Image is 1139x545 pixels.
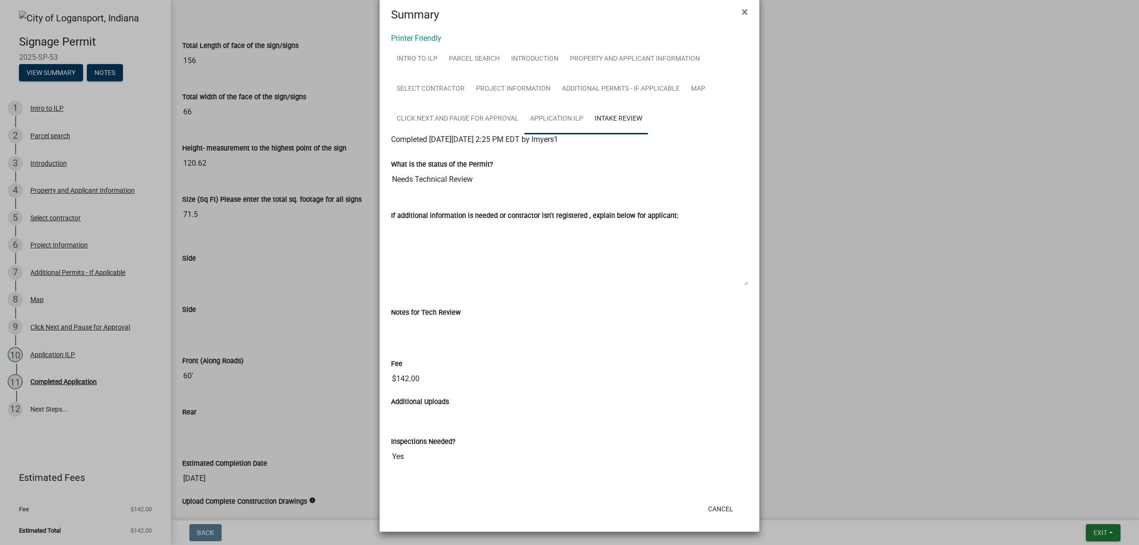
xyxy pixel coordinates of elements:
a: Intake Review [589,104,648,134]
span: Completed [DATE][DATE] 2:25 PM EDT by lmyers1 [391,135,558,144]
h4: Summary [391,6,439,23]
a: Parcel search [443,44,505,75]
a: Printer Friendly [391,34,441,43]
a: Property and Applicant Information [564,44,706,75]
span: × [742,5,748,19]
a: Intro to ILP [391,44,443,75]
label: If additional information is needed or contractor isn't registered , explain below for applicant: [391,213,678,219]
a: Project Information [470,74,556,104]
a: Additional Permits - If Applicable [556,74,685,104]
label: Notes for Tech Review [391,310,461,316]
a: Introduction [505,44,564,75]
a: Click Next and Pause for Approval [391,104,524,134]
a: Map [685,74,711,104]
label: Fee [391,361,402,367]
a: Application ILP [524,104,589,134]
label: Additional Uploads [391,399,449,405]
label: Inspections Needed? [391,439,456,445]
label: What is the status of the Permit? [391,161,493,168]
button: Cancel [700,500,741,517]
a: Select contractor [391,74,470,104]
